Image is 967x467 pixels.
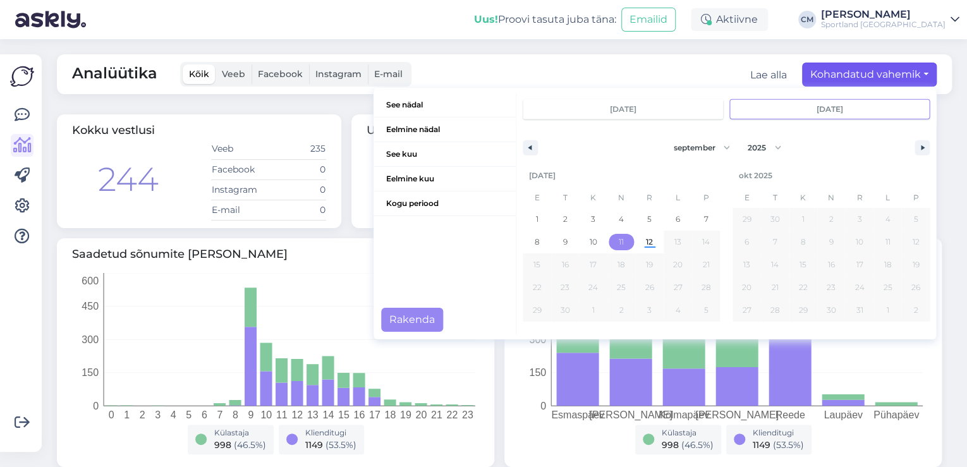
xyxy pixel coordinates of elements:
[446,409,458,420] tspan: 22
[664,231,692,253] button: 13
[381,308,443,332] button: Rakenda
[523,164,720,188] div: [DATE]
[109,409,114,420] tspan: 0
[589,409,672,420] tspan: [PERSON_NAME]
[523,299,551,322] button: 29
[802,63,937,87] button: Kohandatud vahemik
[374,191,516,216] button: Kogu periood
[248,409,253,420] tspan: 9
[750,68,787,83] button: Lae alla
[773,439,804,451] span: ( 53.5 %)
[551,208,580,231] button: 2
[692,276,721,299] button: 28
[821,9,946,20] div: [PERSON_NAME]
[619,208,624,231] span: 4
[523,188,551,208] span: E
[817,276,846,299] button: 23
[873,276,902,299] button: 25
[260,409,272,420] tspan: 10
[702,253,709,276] span: 21
[621,8,676,32] button: Emailid
[646,253,653,276] span: 19
[845,188,873,208] span: R
[854,276,864,299] span: 24
[607,253,636,276] button: 18
[307,409,319,420] tspan: 13
[72,62,157,87] span: Analüütika
[635,276,664,299] button: 26
[885,231,890,253] span: 11
[189,68,209,80] span: Kõik
[664,208,692,231] button: 6
[607,208,636,231] button: 4
[802,208,805,231] span: 1
[338,409,350,420] tspan: 15
[646,231,653,253] span: 12
[415,409,427,420] tspan: 20
[93,400,99,411] tspan: 0
[761,231,789,253] button: 7
[214,427,266,439] div: Külastaja
[775,409,805,420] tspan: Reede
[856,299,863,322] span: 31
[211,139,269,159] td: Veeb
[269,200,326,220] td: 0
[827,299,836,322] span: 30
[827,276,836,299] span: 23
[817,188,846,208] span: N
[234,439,266,451] span: ( 46.5 %)
[664,253,692,276] button: 20
[817,299,846,322] button: 30
[733,188,761,208] span: E
[535,208,538,231] span: 1
[761,253,789,276] button: 14
[534,231,539,253] span: 8
[885,208,890,231] span: 4
[873,188,902,208] span: L
[801,231,806,253] span: 8
[845,231,873,253] button: 10
[798,11,816,28] div: CM
[635,208,664,231] button: 5
[789,253,817,276] button: 15
[912,253,919,276] span: 19
[701,276,710,299] span: 28
[733,299,761,322] button: 27
[532,276,541,299] span: 22
[692,208,721,231] button: 7
[635,253,664,276] button: 19
[374,167,516,191] button: Eelmine kuu
[911,276,920,299] span: 26
[873,231,902,253] button: 11
[664,276,692,299] button: 27
[532,299,541,322] span: 29
[789,231,817,253] button: 8
[374,93,516,117] span: See nädal
[799,299,808,322] span: 29
[617,276,626,299] span: 25
[673,253,683,276] span: 20
[673,276,682,299] span: 27
[561,299,570,322] span: 30
[761,276,789,299] button: 21
[745,231,749,253] span: 6
[374,142,516,167] button: See kuu
[662,439,679,451] span: 998
[369,409,380,420] tspan: 17
[856,231,863,253] span: 10
[72,123,155,137] span: Kokku vestlusi
[591,208,595,231] span: 3
[211,179,269,200] td: Instagram
[817,231,846,253] button: 9
[856,253,863,276] span: 17
[98,155,159,204] div: 244
[702,231,710,253] span: 14
[561,276,569,299] span: 23
[72,246,479,263] span: Saadetud sõnumite [PERSON_NAME]
[579,231,607,253] button: 10
[753,439,770,451] span: 1149
[681,439,714,451] span: ( 46.5 %)
[857,208,861,231] span: 3
[529,334,546,344] tspan: 300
